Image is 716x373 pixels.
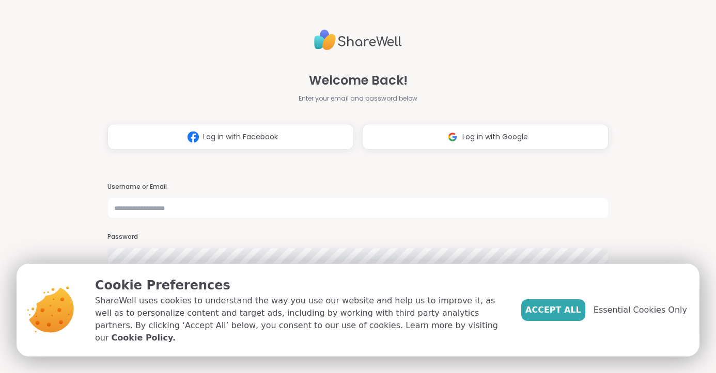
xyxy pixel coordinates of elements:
[95,276,505,295] p: Cookie Preferences
[362,124,609,150] button: Log in with Google
[314,25,402,55] img: ShareWell Logo
[95,295,505,344] p: ShareWell uses cookies to understand the way you use our website and help us to improve it, as we...
[525,304,581,316] span: Accept All
[203,132,278,142] span: Log in with Facebook
[183,127,203,147] img: ShareWell Logomark
[107,124,354,150] button: Log in with Facebook
[299,94,417,103] span: Enter your email and password below
[462,132,528,142] span: Log in with Google
[112,332,176,344] a: Cookie Policy.
[594,304,687,316] span: Essential Cookies Only
[107,183,609,191] h3: Username or Email
[521,299,585,321] button: Accept All
[309,71,408,90] span: Welcome Back!
[107,233,609,241] h3: Password
[443,127,462,147] img: ShareWell Logomark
